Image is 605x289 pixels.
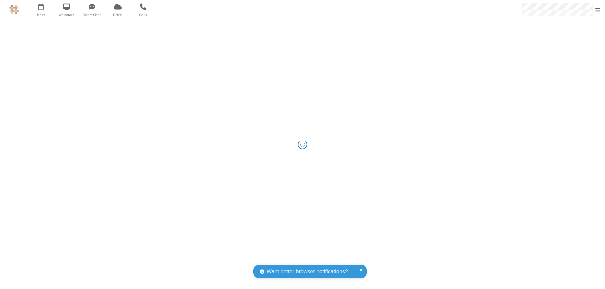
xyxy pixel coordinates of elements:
[55,12,78,18] span: Webinars
[267,268,348,276] span: Want better browser notifications?
[9,5,19,14] img: QA Selenium DO NOT DELETE OR CHANGE
[589,273,600,285] iframe: Chat
[106,12,130,18] span: Drive
[131,12,155,18] span: Calls
[29,12,53,18] span: Meet
[80,12,104,18] span: Team Chat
